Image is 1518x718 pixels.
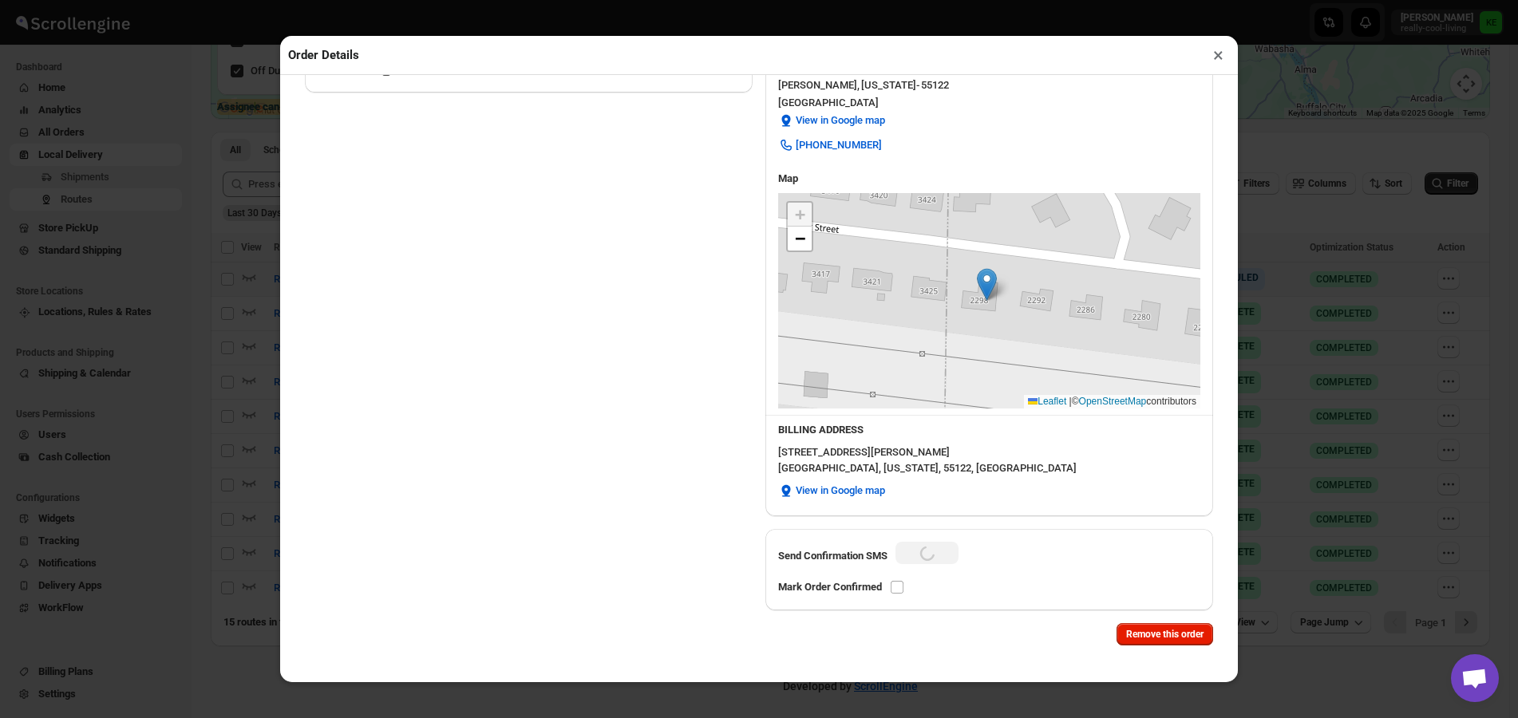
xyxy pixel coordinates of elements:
span: − [795,228,805,248]
button: View in Google map [769,108,895,133]
span: + [795,204,805,224]
span: View in Google map [796,112,885,128]
button: Remove this order [1117,623,1213,645]
span: [PERSON_NAME] , [778,77,860,93]
img: Marker [977,268,997,301]
span: [PHONE_NUMBER] [796,137,882,153]
span: [US_STATE] - [861,77,919,93]
div: Open chat [1451,654,1499,702]
a: [PHONE_NUMBER] [769,132,891,158]
a: Leaflet [1028,396,1066,407]
a: OpenStreetMap [1079,396,1147,407]
div: © contributors [1024,395,1200,408]
h3: BILLING ADDRESS [778,422,1200,438]
a: Zoom out [788,227,812,251]
div: [STREET_ADDRESS][PERSON_NAME] [GEOGRAPHIC_DATA], [US_STATE], 55122, [GEOGRAPHIC_DATA] [778,444,1200,476]
h3: Map [778,171,1200,187]
p: Mark Order Confirmed [778,579,882,595]
p: Send Confirmation SMS [778,548,887,564]
span: 55122 [921,77,949,93]
h2: Order Details [288,47,359,63]
button: × [1207,44,1230,66]
span: Remove this order [1126,628,1204,641]
span: [GEOGRAPHIC_DATA] [778,95,1200,111]
button: View in Google map [769,478,895,503]
a: Zoom in [788,203,812,227]
span: | [1069,396,1072,407]
span: View in Google map [796,483,885,499]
